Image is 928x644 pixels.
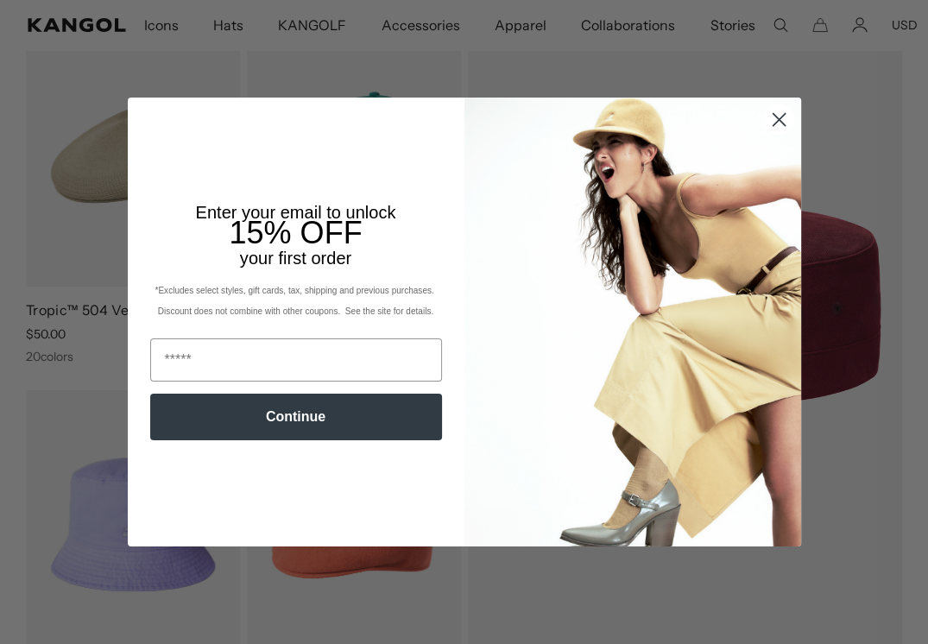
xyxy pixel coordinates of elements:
[464,98,801,546] img: 93be19ad-e773-4382-80b9-c9d740c9197f.jpeg
[150,394,442,440] button: Continue
[764,104,794,135] button: Close dialog
[229,215,362,250] span: 15% OFF
[196,203,396,222] span: Enter your email to unlock
[150,338,442,382] input: Email
[155,286,436,316] span: *Excludes select styles, gift cards, tax, shipping and previous purchases. Discount does not comb...
[240,249,351,268] span: your first order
